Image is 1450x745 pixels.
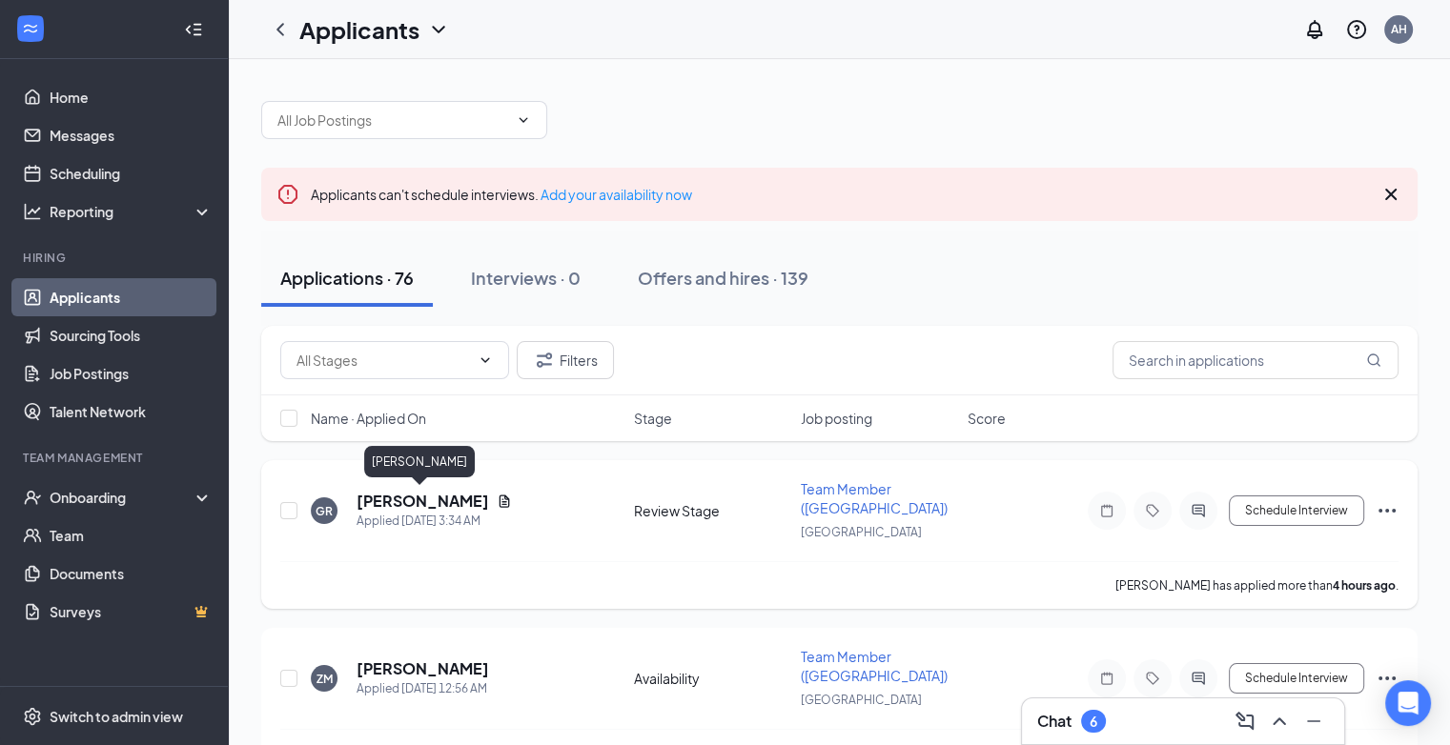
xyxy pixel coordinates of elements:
[21,19,40,38] svg: WorkstreamLogo
[801,409,872,428] span: Job posting
[968,409,1006,428] span: Score
[1141,503,1164,518] svg: Tag
[50,393,213,431] a: Talent Network
[50,488,196,507] div: Onboarding
[427,18,450,41] svg: ChevronDown
[1303,18,1326,41] svg: Notifications
[1095,503,1118,518] svg: Note
[516,112,531,128] svg: ChevronDown
[634,501,789,520] div: Review Stage
[50,516,213,554] a: Team
[497,493,512,509] svg: Document
[311,409,426,428] span: Name · Applied On
[1385,680,1431,726] div: Open Intercom Messenger
[634,669,789,688] div: Availability
[801,525,922,539] span: [GEOGRAPHIC_DATA]
[311,186,692,203] span: Applicants can't schedule interviews.
[316,503,333,519] div: GR
[533,349,556,372] svg: Filter
[471,266,581,290] div: Interviews · 0
[23,250,209,266] div: Hiring
[1187,671,1210,686] svg: ActiveChat
[1090,714,1097,730] div: 6
[1230,706,1260,736] button: ComposeMessage
[23,488,42,507] svg: UserCheck
[634,409,672,428] span: Stage
[1391,21,1407,37] div: AH
[50,316,213,354] a: Sourcing Tools
[299,13,419,46] h1: Applicants
[801,693,922,707] span: [GEOGRAPHIC_DATA]
[541,186,692,203] a: Add your availability now
[357,679,489,698] div: Applied [DATE] 12:56 AM
[1302,710,1325,733] svg: Minimize
[50,554,213,593] a: Documents
[1333,578,1396,593] b: 4 hours ago
[801,648,948,684] span: Team Member ([GEOGRAPHIC_DATA])
[357,491,489,512] h5: [PERSON_NAME]
[50,202,214,221] div: Reporting
[517,341,614,379] button: Filter Filters
[1229,663,1364,694] button: Schedule Interview
[277,110,508,131] input: All Job Postings
[1268,710,1291,733] svg: ChevronUp
[280,266,414,290] div: Applications · 76
[1379,183,1402,206] svg: Cross
[1234,710,1256,733] svg: ComposeMessage
[1037,711,1072,732] h3: Chat
[1115,577,1399,594] p: [PERSON_NAME] has applied more than .
[23,202,42,221] svg: Analysis
[1376,667,1399,690] svg: Ellipses
[1298,706,1329,736] button: Minimize
[357,658,489,679] h5: [PERSON_NAME]
[50,707,183,726] div: Switch to admin view
[1095,671,1118,686] svg: Note
[478,352,493,368] svg: ChevronDown
[1141,671,1164,686] svg: Tag
[269,18,292,41] svg: ChevronLeft
[276,183,299,206] svg: Error
[1229,495,1364,526] button: Schedule Interview
[1264,706,1295,736] button: ChevronUp
[317,671,333,687] div: ZM
[23,450,209,466] div: Team Management
[50,78,213,116] a: Home
[1376,499,1399,522] svg: Ellipses
[296,350,470,371] input: All Stages
[638,266,808,290] div: Offers and hires · 139
[50,354,213,393] a: Job Postings
[23,707,42,726] svg: Settings
[801,480,948,516] span: Team Member ([GEOGRAPHIC_DATA])
[1113,341,1399,379] input: Search in applications
[364,446,475,477] div: [PERSON_NAME]
[50,593,213,631] a: SurveysCrown
[50,116,213,154] a: Messages
[357,512,512,531] div: Applied [DATE] 3:34 AM
[50,154,213,192] a: Scheduling
[1366,352,1381,368] svg: MagnifyingGlass
[1345,18,1368,41] svg: QuestionInfo
[1187,503,1210,518] svg: ActiveChat
[50,278,213,316] a: Applicants
[184,20,203,39] svg: Collapse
